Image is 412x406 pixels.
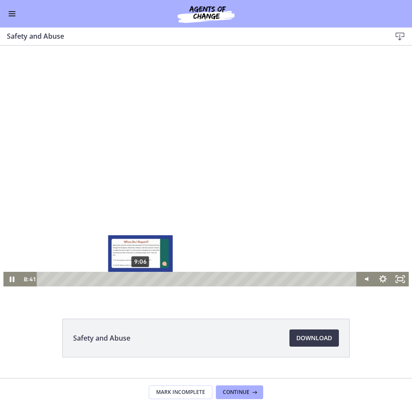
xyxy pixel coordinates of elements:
img: Agents of Change [154,3,258,24]
button: Mark Incomplete [149,385,212,399]
span: Continue [223,389,249,396]
button: Mute [357,226,375,241]
h3: Safety and Abuse [7,31,378,41]
button: Fullscreen [392,226,409,241]
span: Mark Incomplete [156,389,205,396]
button: Enable menu [7,9,17,19]
button: Continue [216,385,263,399]
button: Pause [3,226,21,241]
button: Show settings menu [375,226,392,241]
span: Download [296,333,332,343]
a: Download [289,329,339,347]
span: Safety and Abuse [73,333,130,343]
div: Playbar [43,226,353,241]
